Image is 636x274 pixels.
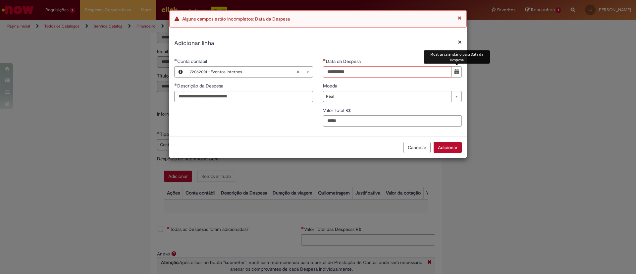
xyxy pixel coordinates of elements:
[458,16,461,20] button: Fechar Notificação
[182,16,290,22] span: Alguns campos estão incompletos: Data da Despesa
[451,66,462,78] button: Mostrar calendário para Data da Despesa
[177,83,225,89] span: Descrição da Despesa
[323,115,462,127] input: Valor Total R$
[177,58,208,64] span: Necessários - Conta contábil
[175,67,186,77] button: Conta contábil, Visualizar este registro 72062001 - Eventos Internos
[323,83,339,89] span: Moeda
[403,142,431,153] button: Cancelar
[186,67,313,77] a: 72062001 - Eventos InternosLimpar campo Conta contábil
[174,59,177,61] span: Obrigatório Preenchido
[434,142,462,153] button: Adicionar
[326,58,362,64] span: Data da Despesa
[323,66,452,78] input: Data da Despesa
[174,39,462,48] h2: Adicionar linha
[458,38,462,45] button: Fechar modal
[190,67,296,77] span: 72062001 - Eventos Internos
[323,59,326,61] span: Necessários
[174,83,177,86] span: Obrigatório Preenchido
[326,91,448,102] span: Real
[424,50,490,64] div: Mostrar calendário para Data da Despesa
[323,107,352,113] span: Valor Total R$
[293,67,303,77] abbr: Limpar campo Conta contábil
[174,91,313,102] input: Descrição da Despesa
